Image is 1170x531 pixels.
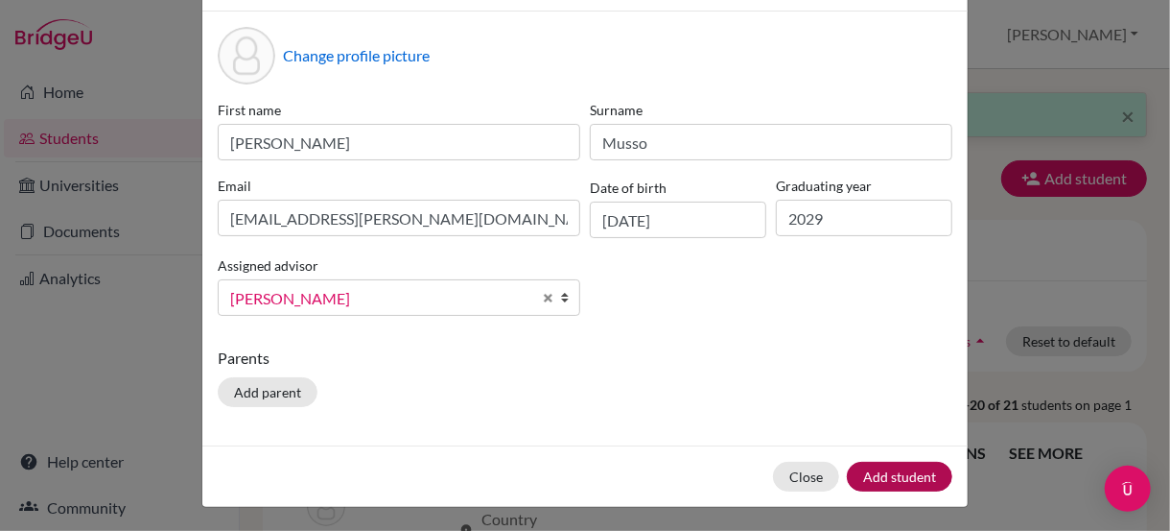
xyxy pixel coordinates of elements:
label: Date of birth [590,178,667,198]
span: [PERSON_NAME] [230,286,531,311]
label: Surname [590,100,952,120]
div: Profile picture [218,27,275,84]
button: Add parent [218,377,317,407]
label: Email [218,176,580,196]
div: Open Intercom Messenger [1105,466,1151,512]
label: Assigned advisor [218,255,318,276]
label: First name [218,100,580,120]
button: Close [773,462,839,492]
label: Graduating year [776,176,952,196]
p: Parents [218,347,952,370]
input: dd/mm/yyyy [590,202,766,238]
button: Add student [847,462,952,492]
